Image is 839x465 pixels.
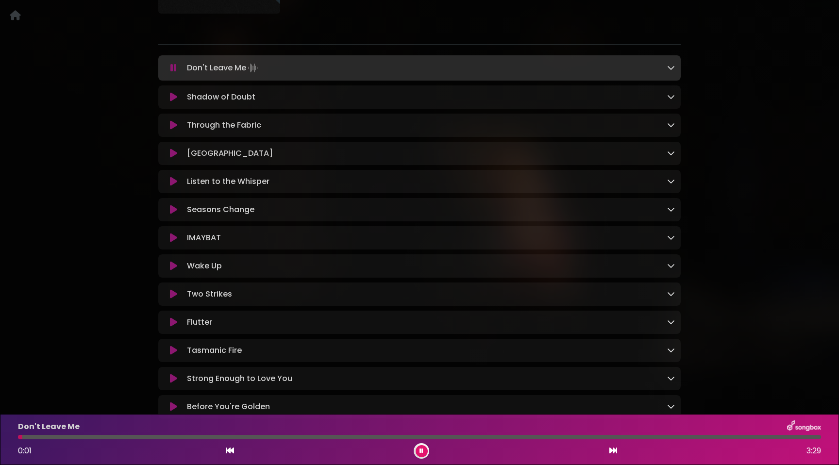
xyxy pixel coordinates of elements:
[187,260,222,272] p: Wake Up
[18,445,32,456] span: 0:01
[187,232,221,244] p: IMAYBAT
[246,61,260,75] img: waveform4.gif
[806,445,821,457] span: 3:29
[187,401,270,413] p: Before You're Golden
[18,421,80,432] p: Don't Leave Me
[787,420,821,433] img: songbox-logo-white.png
[187,288,232,300] p: Two Strikes
[187,373,292,384] p: Strong Enough to Love You
[187,61,260,75] p: Don't Leave Me
[187,148,273,159] p: [GEOGRAPHIC_DATA]
[187,91,255,103] p: Shadow of Doubt
[187,119,261,131] p: Through the Fabric
[187,176,269,187] p: Listen to the Whisper
[187,316,212,328] p: Flutter
[187,204,254,216] p: Seasons Change
[187,345,242,356] p: Tasmanic Fire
